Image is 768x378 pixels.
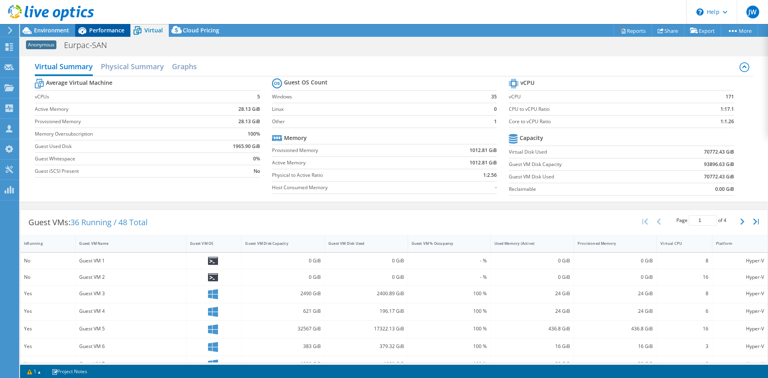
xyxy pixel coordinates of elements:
[248,130,260,138] b: 100%
[716,289,764,298] div: Hyper-V
[412,241,478,246] div: Guest VM % Occupancy
[491,93,497,101] b: 35
[509,148,656,156] label: Virtual Disk Used
[24,342,72,351] div: Yes
[494,105,497,113] b: 0
[272,159,426,167] label: Active Memory
[495,184,497,192] b: -
[328,324,404,333] div: 17322.13 GiB
[704,160,734,168] b: 93896.63 GiB
[272,171,426,179] label: Physical to Active Ratio
[660,241,698,246] div: Virtual CPU
[245,241,311,246] div: Guest VM Disk Capacity
[578,256,653,265] div: 0 GiB
[412,342,487,351] div: 100 %
[578,241,644,246] div: Provisioned Memory
[660,289,708,298] div: 8
[494,289,570,298] div: 24 GiB
[328,342,404,351] div: 379.32 GiB
[494,256,570,265] div: 0 GiB
[494,241,560,246] div: Used Memory (Active)
[716,256,764,265] div: Hyper-V
[412,324,487,333] div: 100 %
[238,118,260,126] b: 28.13 GiB
[746,6,759,18] span: JW
[578,360,653,368] div: 32 GiB
[238,105,260,113] b: 28.13 GiB
[715,185,734,193] b: 0.00 GiB
[245,342,321,351] div: 383 GiB
[412,307,487,316] div: 100 %
[412,256,487,265] div: - %
[494,360,570,368] div: 32 GiB
[720,105,734,113] b: 1:17.1
[22,366,46,376] a: 1
[46,79,112,87] b: Average Virtual Machine
[20,210,156,235] div: Guest VMs:
[696,8,704,16] svg: \n
[172,58,197,74] h2: Graphs
[24,324,72,333] div: Yes
[328,256,404,265] div: 0 GiB
[245,307,321,316] div: 621 GiB
[652,24,684,37] a: Share
[24,256,72,265] div: No
[494,342,570,351] div: 16 GiB
[578,342,653,351] div: 16 GiB
[614,24,652,37] a: Reports
[284,78,328,86] b: Guest OS Count
[46,366,93,376] a: Project Notes
[35,118,201,126] label: Provisioned Memory
[272,93,476,101] label: Windows
[412,360,487,368] div: 100 %
[79,342,182,351] div: Guest VM 6
[509,160,656,168] label: Guest VM Disk Capacity
[716,324,764,333] div: Hyper-V
[35,58,93,76] h2: Virtual Summary
[578,307,653,316] div: 24 GiB
[494,324,570,333] div: 436.8 GiB
[70,217,148,228] span: 36 Running / 48 Total
[660,324,708,333] div: 16
[470,159,497,167] b: 1012.81 GiB
[24,241,62,246] div: IsRunning
[79,256,182,265] div: Guest VM 1
[520,134,543,142] b: Capacity
[272,184,426,192] label: Host Consumed Memory
[79,307,182,316] div: Guest VM 4
[412,273,487,282] div: - %
[716,307,764,316] div: Hyper-V
[272,146,426,154] label: Provisioned Memory
[245,256,321,265] div: 0 GiB
[509,173,656,181] label: Guest VM Disk Used
[716,273,764,282] div: Hyper-V
[245,273,321,282] div: 0 GiB
[721,24,758,37] a: More
[676,215,726,226] span: Page of
[660,256,708,265] div: 8
[578,324,653,333] div: 436.8 GiB
[144,26,163,34] span: Virtual
[509,118,682,126] label: Core to vCPU Ratio
[716,241,754,246] div: Platform
[35,167,201,175] label: Guest iSCSI Present
[190,241,228,246] div: Guest VM OS
[578,289,653,298] div: 24 GiB
[24,289,72,298] div: Yes
[35,130,201,138] label: Memory Oversubscription
[704,173,734,181] b: 70772.43 GiB
[79,241,173,246] div: Guest VM Name
[509,185,656,193] label: Reclaimable
[34,26,69,34] span: Environment
[35,155,201,163] label: Guest Whitespace
[660,360,708,368] div: 8
[254,167,260,175] b: No
[716,342,764,351] div: Hyper-V
[245,360,321,368] div: 1280 GiB
[284,134,307,142] b: Memory
[470,146,497,154] b: 1012.81 GiB
[272,105,476,113] label: Linux
[101,58,164,74] h2: Physical Summary
[60,41,119,50] h1: Eurpac-SAN
[720,118,734,126] b: 1:1.26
